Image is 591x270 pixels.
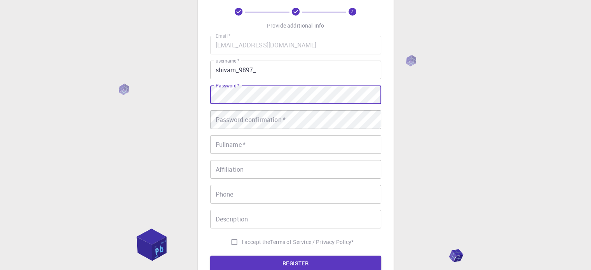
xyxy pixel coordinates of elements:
[270,238,354,246] a: Terms of Service / Privacy Policy*
[270,238,354,246] p: Terms of Service / Privacy Policy *
[242,238,270,246] span: I accept the
[351,9,354,14] text: 3
[216,82,239,89] label: Password
[216,33,230,39] label: Email
[267,22,324,30] p: Provide additional info
[216,57,239,64] label: username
